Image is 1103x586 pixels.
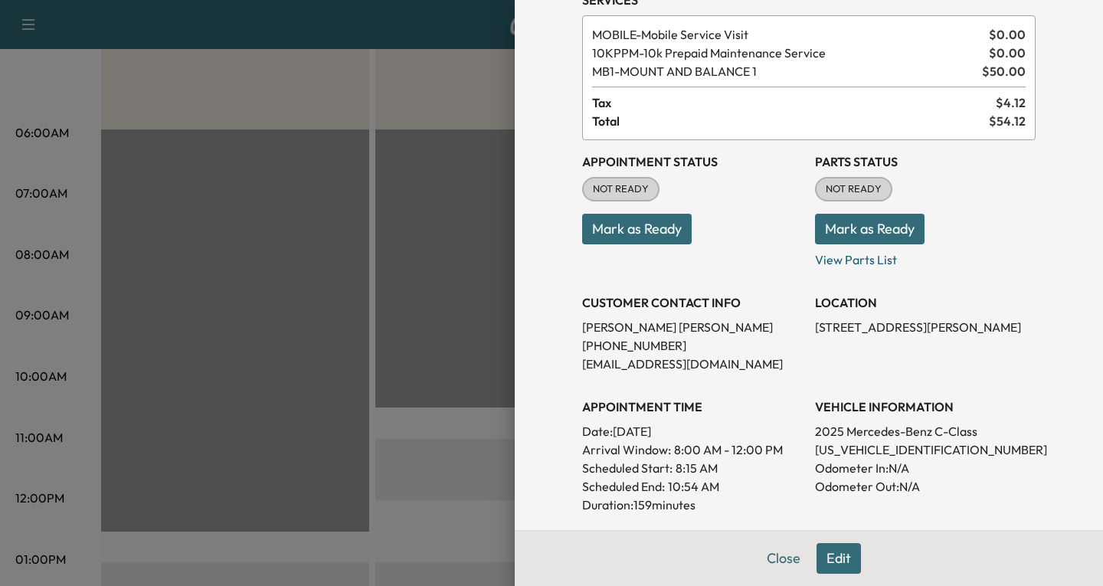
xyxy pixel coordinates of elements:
span: $ 0.00 [989,25,1026,44]
p: Scheduled End: [582,477,665,496]
span: Tax [592,93,996,112]
h3: CUSTOMER CONTACT INFO [582,293,803,312]
span: 10k Prepaid Maintenance Service [592,44,983,62]
span: $ 50.00 [982,62,1026,80]
span: NOT READY [817,182,891,197]
p: 2025 Mercedes-Benz C-Class [815,422,1036,440]
p: Arrival Window: [582,440,803,459]
p: Duration: 159 minutes [582,496,803,514]
span: Total [592,112,989,130]
span: Mobile Service Visit [592,25,983,44]
button: Edit [817,543,861,574]
p: [STREET_ADDRESS][PERSON_NAME] [815,318,1036,336]
p: View Parts List [815,244,1036,269]
p: Scheduled Start: [582,459,673,477]
span: MOUNT AND BALANCE 1 [592,62,976,80]
button: Mark as Ready [582,214,692,244]
span: $ 4.12 [996,93,1026,112]
h3: APPOINTMENT TIME [582,398,803,416]
span: $ 54.12 [989,112,1026,130]
h3: LOCATION [815,293,1036,312]
p: [EMAIL_ADDRESS][DOMAIN_NAME] [582,355,803,373]
p: [PERSON_NAME] [PERSON_NAME] [582,318,803,336]
h3: Appointment Status [582,152,803,171]
p: Odometer Out: N/A [815,477,1036,496]
button: Close [757,543,810,574]
p: [PHONE_NUMBER] [582,336,803,355]
h3: VEHICLE INFORMATION [815,398,1036,416]
p: 8:15 AM [676,459,718,477]
p: Date: [DATE] [582,422,803,440]
span: NOT READY [584,182,658,197]
span: 8:00 AM - 12:00 PM [674,440,783,459]
h3: Parts Status [815,152,1036,171]
p: 10:54 AM [668,477,719,496]
p: [US_VEHICLE_IDENTIFICATION_NUMBER] [815,440,1036,459]
button: Mark as Ready [815,214,925,244]
span: $ 0.00 [989,44,1026,62]
p: Odometer In: N/A [815,459,1036,477]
